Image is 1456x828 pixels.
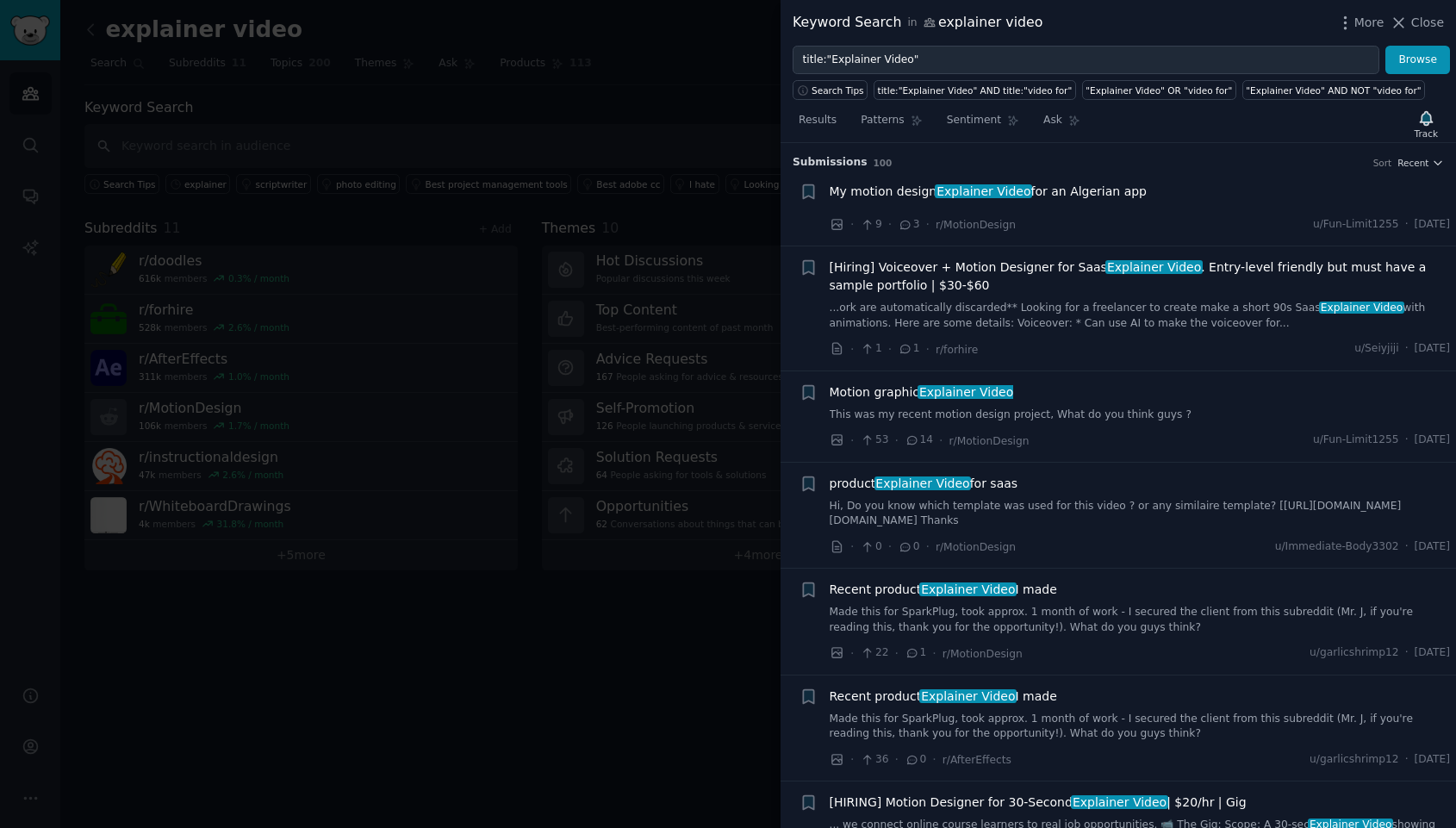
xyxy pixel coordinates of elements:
span: · [926,215,930,233]
span: · [850,644,854,663]
a: ...ork are automatically discarded** Looking for a freelancer to create make a short 90s SaasExpl... [830,301,1451,331]
span: 0 [898,539,919,555]
a: Recent productExplainer VideoI made [830,688,1057,706]
span: Sentiment [947,113,1001,128]
span: u/Fun-Limit1255 [1313,217,1399,233]
button: Search Tips [793,80,868,100]
div: title:"Explainer Video" AND title:"video for" [878,84,1073,96]
span: [DATE] [1415,539,1450,555]
span: Explainer Video [919,689,1017,703]
a: Made this for SparkPlug, took approx. 1 month of work - I secured the client from this subreddit ... [830,605,1451,635]
span: · [932,750,936,769]
span: · [850,215,854,233]
span: My motion design for an Algerian app [830,183,1148,201]
span: 0 [905,752,926,768]
span: r/MotionDesign [936,219,1016,231]
span: 100 [874,158,893,168]
span: · [888,340,892,358]
button: Browse [1385,46,1450,75]
span: product for saas [830,475,1018,493]
span: 14 [905,433,933,448]
div: "Explainer Video" AND NOT "video for" [1246,84,1421,96]
span: · [850,538,854,556]
span: Recent product I made [830,581,1057,599]
span: · [1405,539,1409,555]
span: 0 [860,539,881,555]
span: · [1405,645,1409,661]
span: More [1354,14,1384,32]
span: · [888,215,892,233]
div: "Explainer Video" OR "video for" [1086,84,1232,96]
span: u/Immediate-Body3302 [1275,539,1399,555]
span: Explainer Video [919,582,1017,596]
span: · [850,340,854,358]
span: u/garlicshrimp12 [1310,752,1399,768]
span: Explainer Video [935,184,1032,198]
span: · [926,538,930,556]
span: · [1405,752,1409,768]
span: 1 [898,341,919,357]
span: 3 [898,217,919,233]
span: 1 [905,645,926,661]
span: Motion graphic [830,383,1014,402]
span: Explainer Video [1319,302,1404,314]
a: "Explainer Video" AND NOT "video for" [1242,80,1425,100]
span: 22 [860,645,888,661]
span: 36 [860,752,888,768]
span: Patterns [861,113,904,128]
button: Recent [1397,157,1444,169]
span: 1 [860,341,881,357]
span: in [907,16,917,31]
span: Results [799,113,837,128]
div: Track [1415,128,1438,140]
span: · [1405,433,1409,448]
span: r/MotionDesign [949,435,1030,447]
span: u/Seiyjiji [1354,341,1398,357]
input: Try a keyword related to your business [793,46,1379,75]
span: Explainer Video [918,385,1015,399]
button: Track [1409,106,1444,142]
span: r/AfterEffects [943,754,1011,766]
a: [Hiring] Voiceover + Motion Designer for SaasExplainer Video. Entry-level friendly but must have ... [830,258,1451,295]
span: [DATE] [1415,217,1450,233]
span: · [850,432,854,450]
a: title:"Explainer Video" AND title:"video for" [874,80,1076,100]
a: Recent productExplainer VideoI made [830,581,1057,599]
span: [DATE] [1415,433,1450,448]
span: u/Fun-Limit1255 [1313,433,1399,448]
span: [DATE] [1415,645,1450,661]
a: My motion designExplainer Videofor an Algerian app [830,183,1148,201]
span: · [926,340,930,358]
a: This was my recent motion design project, What do you think guys ? [830,408,1451,423]
span: [DATE] [1415,752,1450,768]
a: [HIRING] Motion Designer for 30-SecondExplainer Video| $20/hr | Gig [830,794,1247,812]
span: · [888,538,892,556]
span: Explainer Video [1105,260,1203,274]
span: Recent [1397,157,1428,169]
span: [DATE] [1415,341,1450,357]
span: Explainer Video [1071,795,1168,809]
a: Hi, Do you know which template was used for this video ? or any similaire template? [[URL][DOMAIN... [830,499,1451,529]
div: Sort [1373,157,1392,169]
span: Explainer Video [874,476,972,490]
span: Search Tips [812,84,864,96]
span: r/MotionDesign [936,541,1016,553]
span: [HIRING] Motion Designer for 30-Second | $20/hr | Gig [830,794,1247,812]
span: · [895,432,899,450]
button: More [1336,14,1384,32]
a: Motion graphicExplainer Video [830,383,1014,402]
span: · [939,432,943,450]
span: · [895,750,899,769]
span: · [1405,217,1409,233]
span: u/garlicshrimp12 [1310,645,1399,661]
span: [Hiring] Voiceover + Motion Designer for Saas . Entry-level friendly but must have a sample portf... [830,258,1451,295]
button: Close [1390,14,1444,32]
a: Patterns [855,107,928,142]
span: Submission s [793,155,868,171]
span: 9 [860,217,881,233]
a: Made this for SparkPlug, took approx. 1 month of work - I secured the client from this subreddit ... [830,712,1451,742]
span: 53 [860,433,888,448]
a: "Explainer Video" OR "video for" [1082,80,1236,100]
span: · [932,644,936,663]
span: Recent product I made [830,688,1057,706]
